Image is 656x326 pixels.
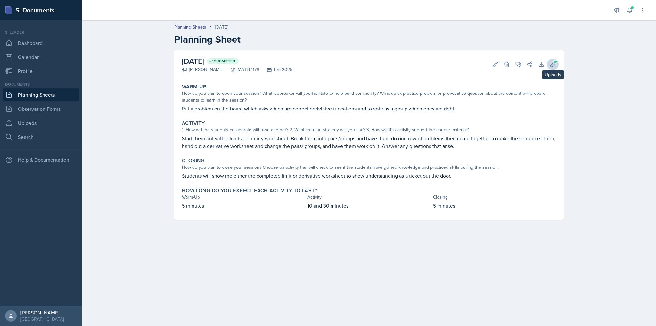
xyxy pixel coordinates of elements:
div: Si leader [3,29,79,35]
a: Dashboard [3,37,79,49]
div: Closing [433,194,556,200]
a: Planning Sheets [3,88,79,101]
span: Submitted [214,59,235,64]
div: 1. How will the students collaborate with one another? 2. What learning strategy will you use? 3.... [182,126,556,133]
div: Documents [3,81,79,87]
div: Help & Documentation [3,153,79,166]
div: [PERSON_NAME] [20,309,64,316]
a: Uploads [3,117,79,129]
p: 5 minutes [182,202,305,209]
p: 5 minutes [433,202,556,209]
div: [PERSON_NAME] [182,66,223,73]
div: Activity [307,194,430,200]
p: Start them out with a limits at infinity worksheet. Break them into pairs/groups and have them do... [182,134,556,150]
div: Fall 2025 [259,66,292,73]
label: Closing [182,158,205,164]
div: [DATE] [215,24,228,30]
a: Calendar [3,51,79,63]
div: [GEOGRAPHIC_DATA] [20,316,64,322]
p: 10 and 30 minutes [307,202,430,209]
a: Search [3,131,79,143]
label: Activity [182,120,205,126]
p: Put a problem on the board which asks which are correct deriviatve funcations and to vote as a gr... [182,105,556,112]
div: How do you plan to close your session? Choose an activity that will check to see if the students ... [182,164,556,171]
a: Profile [3,65,79,77]
button: Uploads [547,59,559,70]
h2: [DATE] [182,55,292,67]
h2: Planning Sheet [174,34,564,45]
a: Planning Sheets [174,24,206,30]
a: Observation Forms [3,102,79,115]
div: How do you plan to open your session? What icebreaker will you facilitate to help build community... [182,90,556,103]
label: Warm-Up [182,84,207,90]
label: How long do you expect each activity to last? [182,187,317,194]
p: Students will show me either the completed limit or derivative worksheet to show understanding as... [182,172,556,180]
div: MATH 1179 [223,66,259,73]
div: Warm-Up [182,194,305,200]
